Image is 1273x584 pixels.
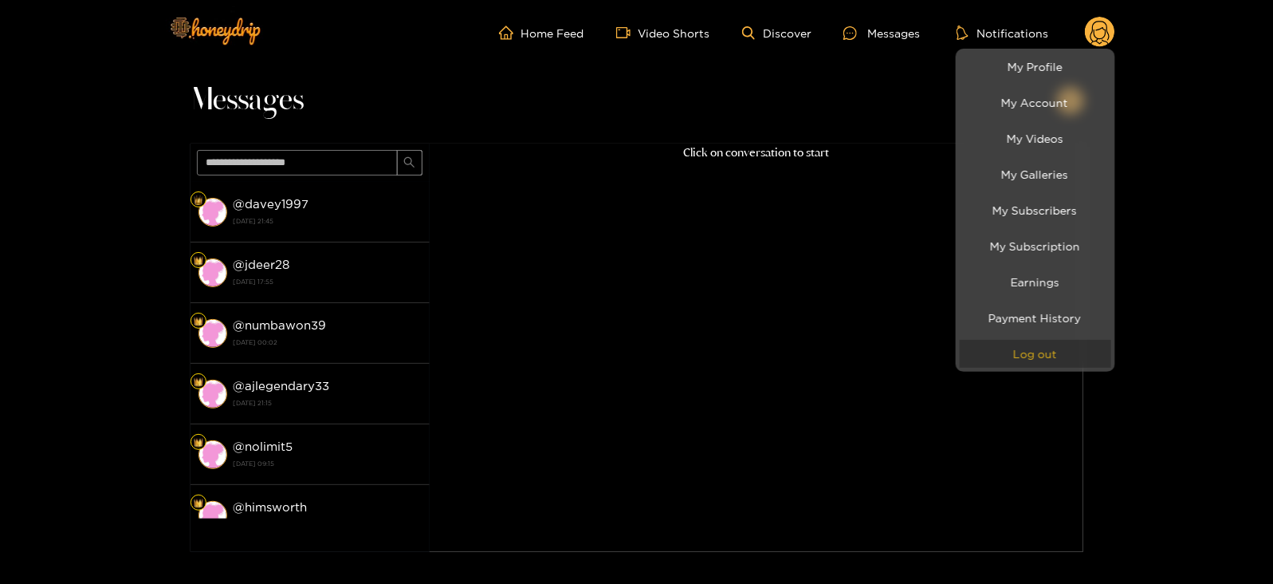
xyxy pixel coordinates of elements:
a: Earnings [960,268,1111,296]
a: My Galleries [960,160,1111,188]
a: My Subscription [960,232,1111,260]
a: Payment History [960,304,1111,332]
a: My Videos [960,124,1111,152]
a: My Profile [960,53,1111,81]
button: Log out [960,340,1111,368]
a: My Account [960,89,1111,116]
a: My Subscribers [960,196,1111,224]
